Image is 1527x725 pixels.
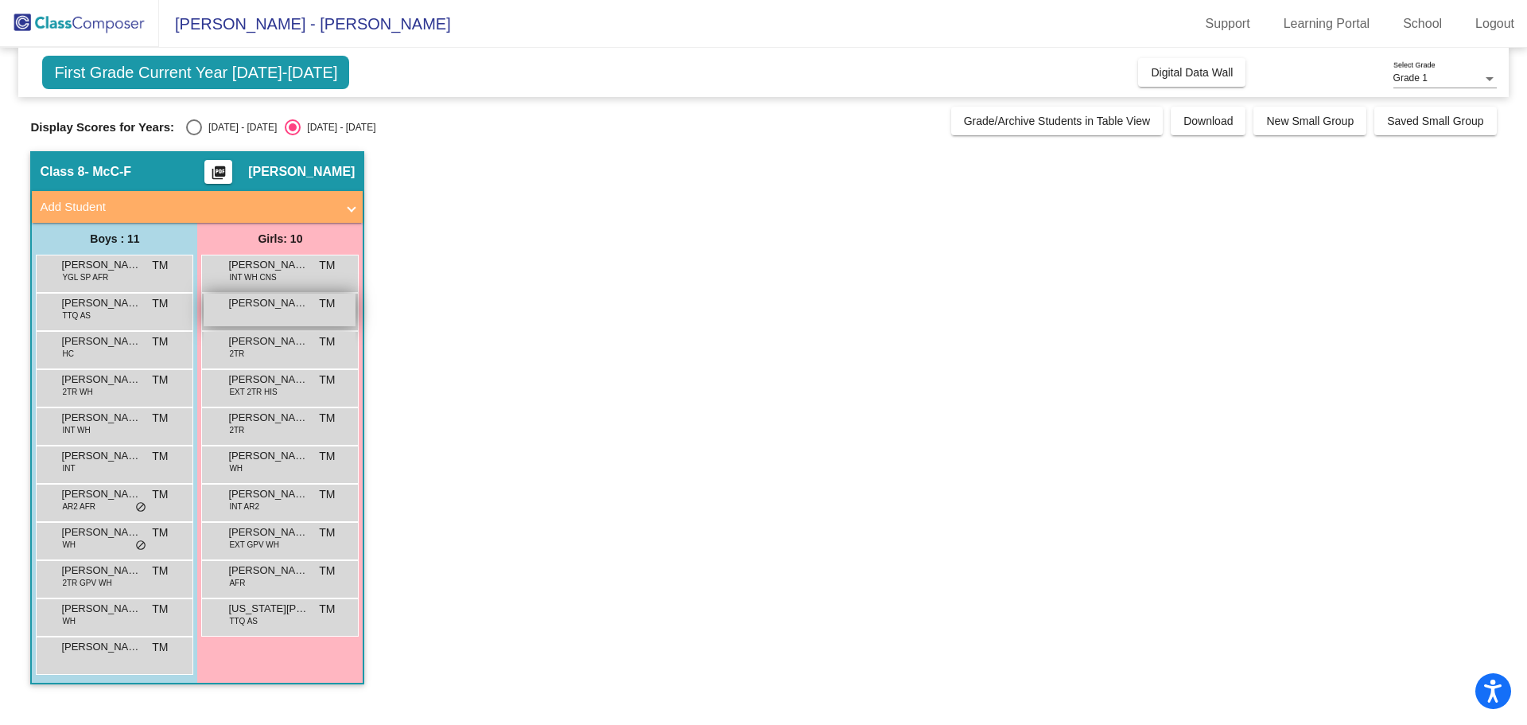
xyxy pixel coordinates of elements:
span: AR2 AFR [62,501,95,513]
span: INT WH CNS [229,271,276,283]
span: First Grade Current Year [DATE]-[DATE] [42,56,349,89]
span: New Small Group [1266,115,1354,127]
span: [PERSON_NAME] [248,164,355,180]
mat-radio-group: Select an option [186,119,375,135]
span: WH [62,615,76,627]
a: Learning Portal [1271,11,1383,37]
span: WH [229,462,243,474]
span: TM [152,333,168,350]
span: TM [319,524,335,541]
a: Support [1193,11,1263,37]
span: Digital Data Wall [1151,66,1233,79]
span: [PERSON_NAME] [61,295,141,311]
a: School [1390,11,1455,37]
span: TM [152,563,168,579]
div: Girls: 10 [197,223,363,255]
span: TM [152,295,168,312]
span: TM [319,563,335,579]
span: EXT GPV WH [229,539,279,551]
button: Grade/Archive Students in Table View [951,107,1164,135]
span: Grade 1 [1393,72,1428,84]
span: [PERSON_NAME] [228,410,308,426]
div: Boys : 11 [32,223,197,255]
span: [PERSON_NAME] [61,410,141,426]
div: [DATE] - [DATE] [202,120,277,134]
span: TM [152,410,168,427]
span: EXT 2TR HIS [229,386,277,398]
button: Digital Data Wall [1138,58,1245,87]
span: TM [319,486,335,503]
span: TTQ AS [229,615,258,627]
span: TM [319,257,335,274]
span: TM [152,524,168,541]
span: WH [62,539,76,551]
span: TM [319,601,335,618]
span: TM [319,372,335,388]
mat-panel-title: Add Student [40,198,336,216]
mat-icon: picture_as_pdf [209,165,228,187]
span: INT AR2 [229,501,259,513]
span: TM [152,486,168,503]
span: [PERSON_NAME] [228,524,308,540]
span: [PERSON_NAME] [61,639,141,655]
span: TM [152,601,168,618]
span: 2TR [229,348,244,360]
span: Grade/Archive Students in Table View [964,115,1151,127]
span: TM [152,448,168,465]
span: [PERSON_NAME] [61,601,141,617]
span: Class 8 [40,164,84,180]
span: AFR [229,577,245,589]
button: New Small Group [1253,107,1366,135]
span: [PERSON_NAME] [228,448,308,464]
span: [PERSON_NAME] [61,486,141,502]
span: do_not_disturb_alt [135,501,146,514]
span: [PERSON_NAME] [61,448,141,464]
span: [PERSON_NAME] [228,257,308,273]
span: TM [319,295,335,312]
span: [PERSON_NAME] [228,563,308,579]
span: [PERSON_NAME] [PERSON_NAME] [61,333,141,349]
span: TM [152,372,168,388]
span: Saved Small Group [1387,115,1483,127]
span: [PERSON_NAME] [228,333,308,349]
span: [US_STATE][PERSON_NAME] [228,601,308,617]
span: TTQ AS [62,310,91,322]
button: Saved Small Group [1374,107,1496,135]
a: Logout [1463,11,1527,37]
mat-expansion-panel-header: Add Student [32,191,363,223]
span: [PERSON_NAME] [228,295,308,311]
span: [PERSON_NAME] [228,372,308,388]
span: Download [1183,115,1233,127]
span: [PERSON_NAME] - [PERSON_NAME] [159,11,451,37]
div: [DATE] - [DATE] [301,120,375,134]
span: 2TR GPV WH [62,577,111,589]
span: INT [62,462,75,474]
span: [PERSON_NAME] [61,372,141,388]
span: [PERSON_NAME] [61,524,141,540]
span: TM [319,448,335,465]
span: INT WH [62,424,90,436]
span: YGL SP AFR [62,271,108,283]
button: Print Students Details [204,160,232,184]
span: 2TR [229,424,244,436]
span: TM [152,257,168,274]
span: do_not_disturb_alt [135,540,146,552]
span: [PERSON_NAME] [228,486,308,502]
span: 2TR WH [62,386,92,398]
span: [PERSON_NAME] [61,257,141,273]
span: HC [62,348,73,360]
span: Display Scores for Years: [30,120,174,134]
button: Download [1171,107,1245,135]
span: TM [319,410,335,427]
span: TM [319,333,335,350]
span: TM [152,639,168,656]
span: [PERSON_NAME] [61,563,141,579]
span: - McC-F [84,164,131,180]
